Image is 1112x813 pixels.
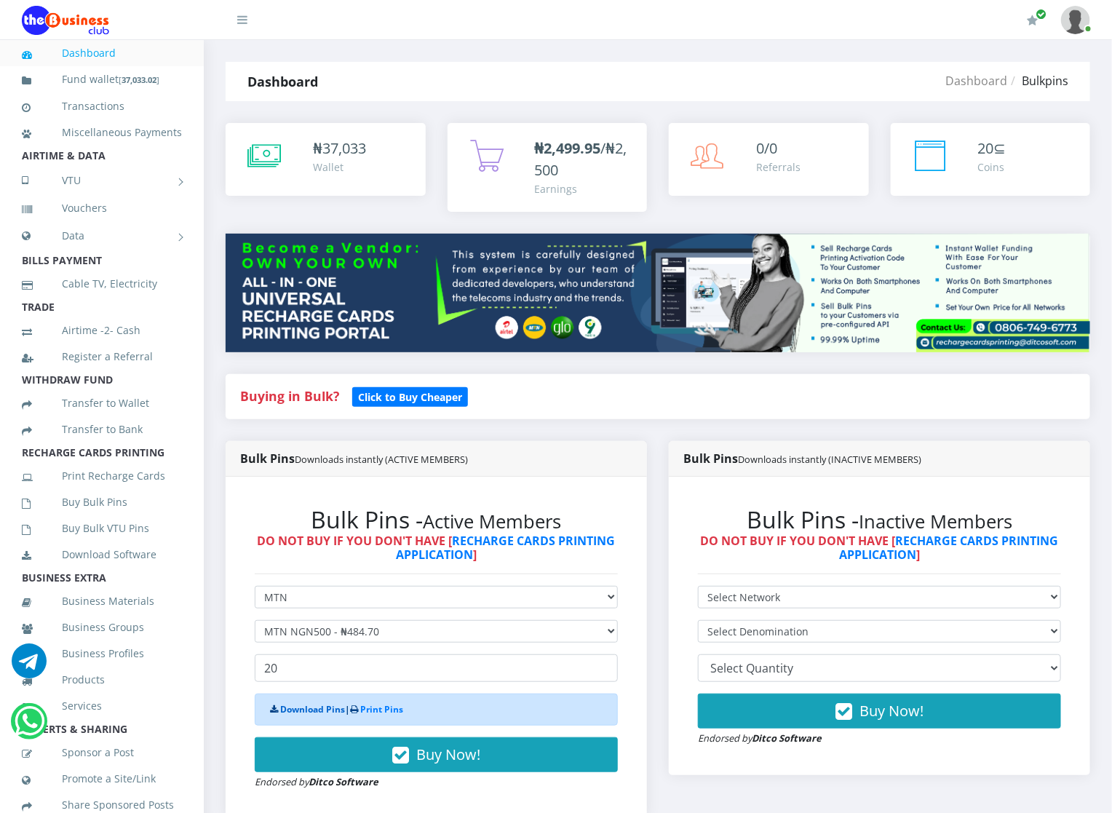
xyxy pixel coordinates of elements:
a: Business Groups [22,611,182,644]
img: multitenant_rcp.png [226,234,1090,352]
small: [ ] [119,74,159,85]
i: Renew/Upgrade Subscription [1027,15,1038,26]
span: Buy Now! [416,745,480,764]
a: VTU [22,162,182,199]
small: Active Members [424,509,562,534]
a: Sponsor a Post [22,736,182,769]
b: ₦2,499.95 [535,138,601,158]
a: Download Software [22,538,182,571]
strong: DO NOT BUY IF YOU DON'T HAVE [ ] [258,533,616,563]
a: Miscellaneous Payments [22,116,182,149]
b: Click to Buy Cheaper [358,390,462,404]
a: Vouchers [22,191,182,225]
a: ₦37,033 Wallet [226,123,426,196]
a: Print Pins [360,703,403,715]
a: Fund wallet[37,033.02] [22,63,182,97]
a: Cable TV, Electricity [22,267,182,301]
a: Promote a Site/Link [22,762,182,796]
strong: | [270,703,403,715]
div: Coins [978,159,1006,175]
a: Chat for support [15,715,44,739]
a: Register a Referral [22,340,182,373]
strong: Ditco Software [309,775,378,788]
a: Print Recharge Cards [22,459,182,493]
small: Downloads instantly (INACTIVE MEMBERS) [738,453,921,466]
strong: Buying in Bulk? [240,387,339,405]
small: Inactive Members [859,509,1012,534]
input: Enter Quantity [255,654,618,682]
a: Buy Bulk VTU Pins [22,512,182,545]
a: 0/0 Referrals [669,123,869,196]
li: Bulkpins [1007,72,1068,90]
a: RECHARGE CARDS PRINTING APPLICATION [839,533,1059,563]
span: 0/0 [756,138,777,158]
span: Buy Now! [859,701,924,721]
a: RECHARGE CARDS PRINTING APPLICATION [396,533,616,563]
a: Transfer to Bank [22,413,182,446]
b: 37,033.02 [122,74,156,85]
img: User [1061,6,1090,34]
div: ₦ [313,138,366,159]
strong: DO NOT BUY IF YOU DON'T HAVE [ ] [701,533,1059,563]
a: Chat for support [12,654,47,678]
a: Transfer to Wallet [22,386,182,420]
span: 37,033 [322,138,366,158]
a: Airtime -2- Cash [22,314,182,347]
a: Dashboard [945,73,1007,89]
button: Buy Now! [255,737,618,772]
a: ₦2,499.95/₦2,500 Earnings [448,123,648,212]
button: Buy Now! [698,694,1061,729]
div: ⊆ [978,138,1006,159]
a: Products [22,663,182,697]
a: Business Profiles [22,637,182,670]
a: Buy Bulk Pins [22,485,182,519]
h2: Bulk Pins - [698,506,1061,534]
small: Downloads instantly (ACTIVE MEMBERS) [295,453,468,466]
small: Endorsed by [255,775,378,788]
div: Wallet [313,159,366,175]
a: Data [22,218,182,254]
h2: Bulk Pins - [255,506,618,534]
img: Logo [22,6,109,35]
strong: Bulk Pins [683,451,921,467]
a: Download Pins [280,703,345,715]
a: Services [22,689,182,723]
span: /₦2,500 [535,138,627,180]
strong: Ditco Software [752,731,822,745]
a: Transactions [22,90,182,123]
a: Dashboard [22,36,182,70]
a: Business Materials [22,584,182,618]
strong: Bulk Pins [240,451,468,467]
div: Earnings [535,181,633,197]
strong: Dashboard [247,73,318,90]
small: Endorsed by [698,731,822,745]
a: Click to Buy Cheaper [352,387,468,405]
span: 20 [978,138,994,158]
div: Referrals [756,159,801,175]
span: Renew/Upgrade Subscription [1036,9,1047,20]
